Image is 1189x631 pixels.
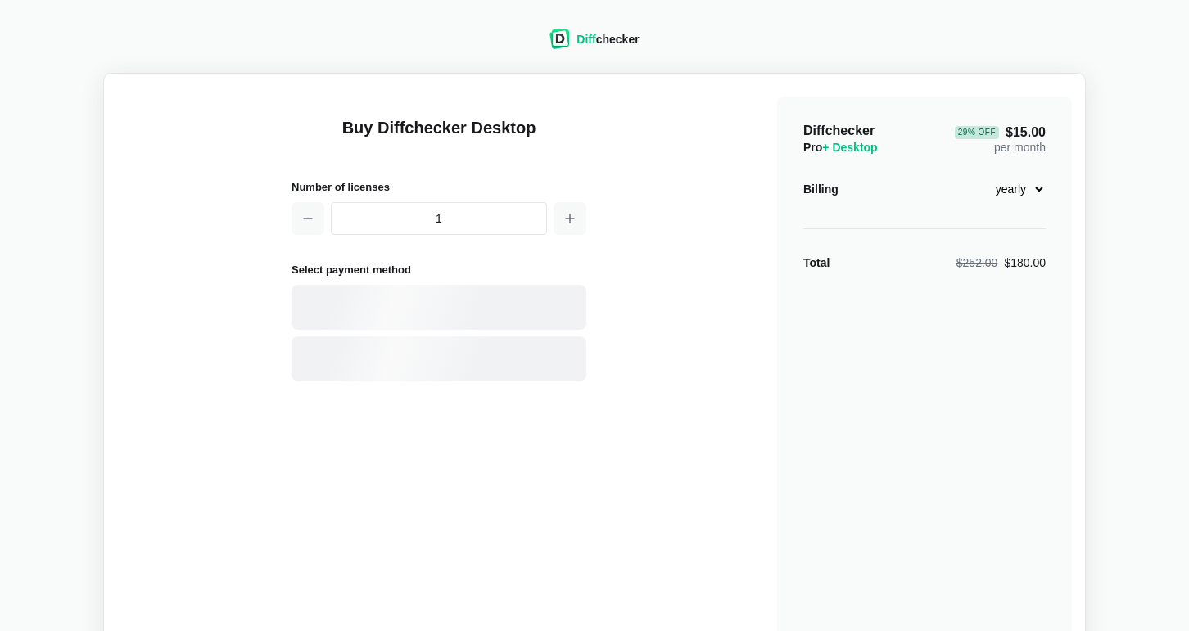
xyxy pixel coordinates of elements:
[955,126,1046,139] span: $15.00
[292,261,586,278] h2: Select payment method
[803,141,878,154] span: Pro
[803,181,839,197] div: Billing
[955,126,999,139] div: 29 % Off
[956,255,1046,271] div: $180.00
[292,178,586,196] h2: Number of licenses
[549,38,639,52] a: Diffchecker logoDiffchecker
[956,256,998,269] span: $252.00
[822,141,877,154] span: + Desktop
[576,33,595,46] span: Diff
[292,116,586,159] h1: Buy Diffchecker Desktop
[549,29,570,49] img: Diffchecker logo
[803,256,830,269] strong: Total
[576,31,639,47] div: checker
[331,202,547,235] input: 1
[803,124,875,137] span: Diffchecker
[955,123,1046,155] div: per month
